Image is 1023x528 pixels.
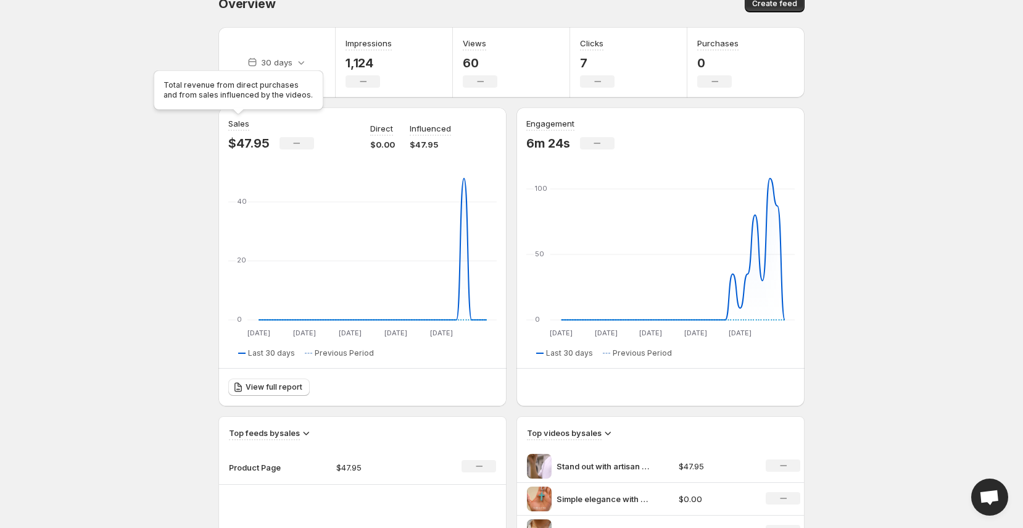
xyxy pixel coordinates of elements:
span: Last 30 days [248,348,295,358]
span: View full report [246,382,302,392]
p: $0.00 [370,138,395,151]
text: 20 [237,256,246,264]
img: Stand out with artisan mens necklace Handcrafted beauty designed for your unique style [527,454,552,479]
p: 30 days [261,56,292,69]
p: $47.95 [410,138,451,151]
p: Stand out with artisan mens necklace Handcrafted beauty designed for your unique style [557,460,649,472]
img: Simple elegance with deep purpose Turquoise cross pendant for menwaterproof sweatproof scratch-re... [527,487,552,511]
p: Influenced [410,122,451,135]
h3: Top videos by sales [527,427,602,439]
a: View full report [228,379,310,396]
h3: Sales [228,117,249,130]
text: [DATE] [430,329,453,337]
text: [DATE] [293,329,316,337]
span: Previous Period [315,348,374,358]
p: 1,124 [346,56,392,70]
h3: Views [463,37,486,49]
h3: Impressions [346,37,392,49]
text: 50 [535,249,544,258]
h3: Engagement [526,117,574,130]
p: 7 [580,56,615,70]
p: $0.00 [679,493,752,505]
text: [DATE] [339,329,362,337]
div: Open chat [971,479,1008,516]
p: $47.95 [228,136,270,151]
text: 0 [535,315,540,324]
h3: Clicks [580,37,603,49]
p: $47.95 [679,460,752,472]
p: 6m 24s [526,136,570,151]
text: 100 [535,184,547,193]
p: 60 [463,56,497,70]
text: 0 [237,315,242,324]
p: Direct [370,122,393,135]
p: Simple elegance with deep purpose Turquoise cross pendant for menwaterproof sweatproof scratch-re... [557,493,649,505]
h3: Purchases [697,37,739,49]
p: 0 [697,56,739,70]
text: [DATE] [384,329,407,337]
span: Previous Period [613,348,672,358]
p: Product Page [229,461,291,474]
text: [DATE] [595,329,618,337]
p: $47.95 [336,461,424,474]
span: Last 30 days [546,348,593,358]
text: 40 [237,197,247,206]
text: [DATE] [684,329,707,337]
text: [DATE] [729,329,752,337]
text: [DATE] [247,329,270,337]
text: [DATE] [550,329,573,337]
h3: Top feeds by sales [229,427,300,439]
text: [DATE] [639,329,662,337]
